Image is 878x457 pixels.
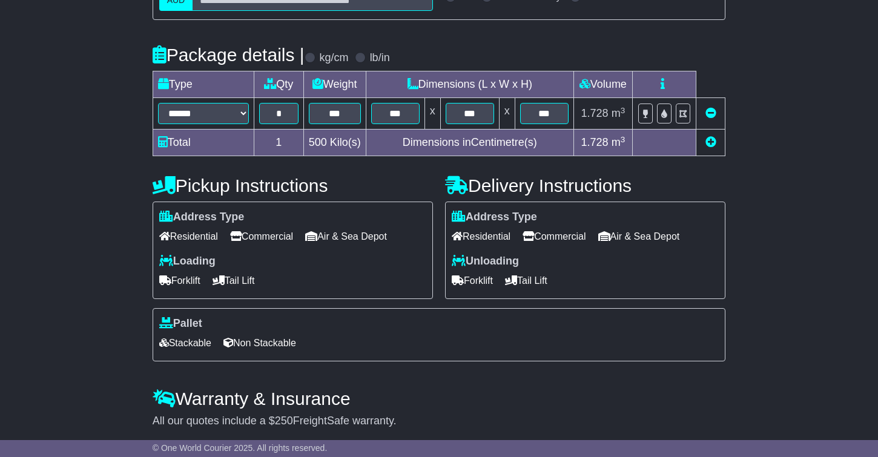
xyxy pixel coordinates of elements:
[153,45,305,65] h4: Package details |
[223,334,296,352] span: Non Stackable
[452,211,537,224] label: Address Type
[159,317,202,330] label: Pallet
[581,136,609,148] span: 1.728
[254,71,303,98] td: Qty
[523,227,586,246] span: Commercial
[305,227,387,246] span: Air & Sea Depot
[452,255,519,268] label: Unloading
[275,415,293,427] span: 250
[153,130,254,156] td: Total
[621,106,625,115] sup: 3
[705,107,716,119] a: Remove this item
[309,136,327,148] span: 500
[254,130,303,156] td: 1
[499,98,515,130] td: x
[370,51,390,65] label: lb/in
[573,71,632,98] td: Volume
[159,227,218,246] span: Residential
[612,136,625,148] span: m
[159,211,245,224] label: Address Type
[153,176,433,196] h4: Pickup Instructions
[213,271,255,290] span: Tail Lift
[159,271,200,290] span: Forklift
[366,130,573,156] td: Dimensions in Centimetre(s)
[153,415,726,428] div: All our quotes include a $ FreightSafe warranty.
[153,71,254,98] td: Type
[452,227,510,246] span: Residential
[705,136,716,148] a: Add new item
[612,107,625,119] span: m
[303,130,366,156] td: Kilo(s)
[153,443,328,453] span: © One World Courier 2025. All rights reserved.
[159,255,216,268] label: Loading
[230,227,293,246] span: Commercial
[424,98,440,130] td: x
[303,71,366,98] td: Weight
[621,135,625,144] sup: 3
[598,227,680,246] span: Air & Sea Depot
[581,107,609,119] span: 1.728
[505,271,547,290] span: Tail Lift
[159,334,211,352] span: Stackable
[366,71,573,98] td: Dimensions (L x W x H)
[445,176,725,196] h4: Delivery Instructions
[320,51,349,65] label: kg/cm
[452,271,493,290] span: Forklift
[153,389,726,409] h4: Warranty & Insurance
